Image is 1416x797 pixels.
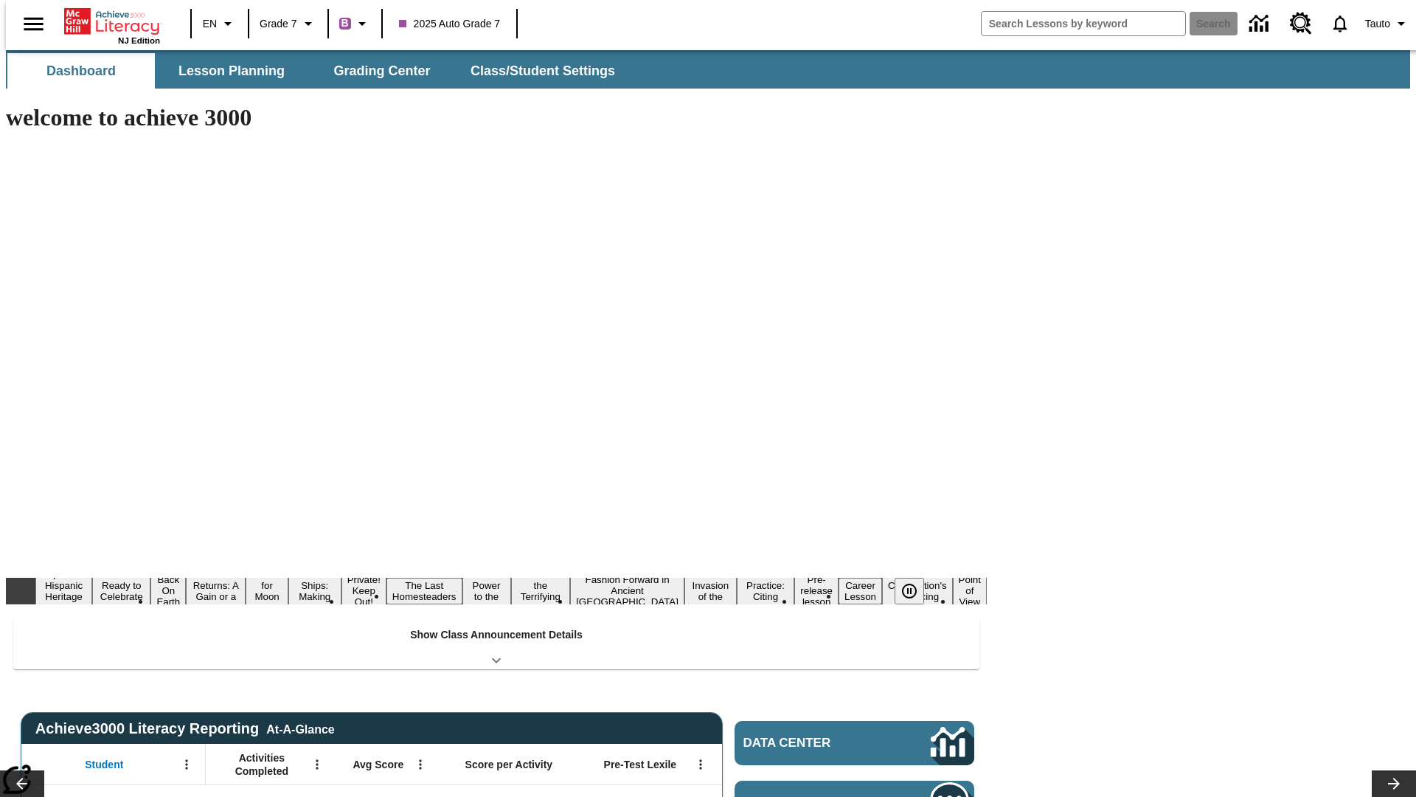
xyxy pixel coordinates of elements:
button: Slide 5 Time for Moon Rules? [246,567,288,615]
button: Open Menu [176,753,198,776]
div: Pause [895,578,939,604]
span: Activities Completed [213,751,310,778]
button: Dashboard [7,53,155,89]
button: Slide 14 Pre-release lesson [794,572,839,610]
h1: welcome to achieve 3000 [6,104,987,131]
div: Show Class Announcement Details [13,618,979,669]
p: Show Class Announcement Details [410,627,583,643]
span: Score per Activity [465,758,553,771]
button: Slide 6 Cruise Ships: Making Waves [288,567,341,615]
button: Slide 13 Mixed Practice: Citing Evidence [737,567,795,615]
button: Grade: Grade 7, Select a grade [254,10,323,37]
button: Lesson Planning [158,53,305,89]
button: Profile/Settings [1359,10,1416,37]
button: Slide 1 ¡Viva Hispanic Heritage Month! [35,567,92,615]
button: Lesson carousel, Next [1372,770,1416,797]
button: Slide 7 Private! Keep Out! [341,572,386,610]
button: Slide 17 Point of View [953,572,987,610]
span: 2025 Auto Grade 7 [399,16,501,32]
div: SubNavbar [6,53,628,89]
button: Slide 16 The Constitution's Balancing Act [882,567,953,615]
a: Resource Center, Will open in new tab [1281,4,1321,44]
span: NJ Edition [118,36,160,45]
button: Open Menu [690,753,712,776]
button: Slide 4 Free Returns: A Gain or a Drain? [186,567,246,615]
span: Grade 7 [260,16,297,32]
button: Slide 8 The Last Homesteaders [386,578,462,604]
span: Tauto [1365,16,1390,32]
button: Open side menu [12,2,55,46]
div: Home [64,5,160,45]
button: Slide 12 The Invasion of the Free CD [684,567,737,615]
a: Home [64,7,160,36]
span: Pre-Test Lexile [604,758,677,771]
button: Slide 2 Get Ready to Celebrate Juneteenth! [92,567,150,615]
button: Class/Student Settings [459,53,627,89]
a: Data Center [735,721,974,765]
button: Slide 11 Fashion Forward in Ancient Rome [570,572,684,610]
span: Achieve3000 Literacy Reporting [35,720,335,737]
button: Slide 10 Attack of the Terrifying Tomatoes [511,567,571,615]
button: Slide 9 Solar Power to the People [462,567,511,615]
button: Boost Class color is purple. Change class color [333,10,377,37]
a: Notifications [1321,4,1359,43]
button: Open Menu [409,753,431,776]
div: At-A-Glance [266,720,334,736]
input: search field [982,12,1185,35]
button: Open Menu [306,753,328,776]
button: Slide 3 Back On Earth [150,572,186,610]
button: Pause [895,578,924,604]
a: Data Center [1240,4,1281,44]
button: Slide 15 Career Lesson [839,578,882,604]
span: Student [85,758,123,771]
div: SubNavbar [6,50,1410,89]
button: Language: EN, Select a language [196,10,243,37]
span: EN [203,16,217,32]
button: Grading Center [308,53,456,89]
span: Avg Score [353,758,403,771]
span: Data Center [743,736,881,751]
span: B [341,14,349,32]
